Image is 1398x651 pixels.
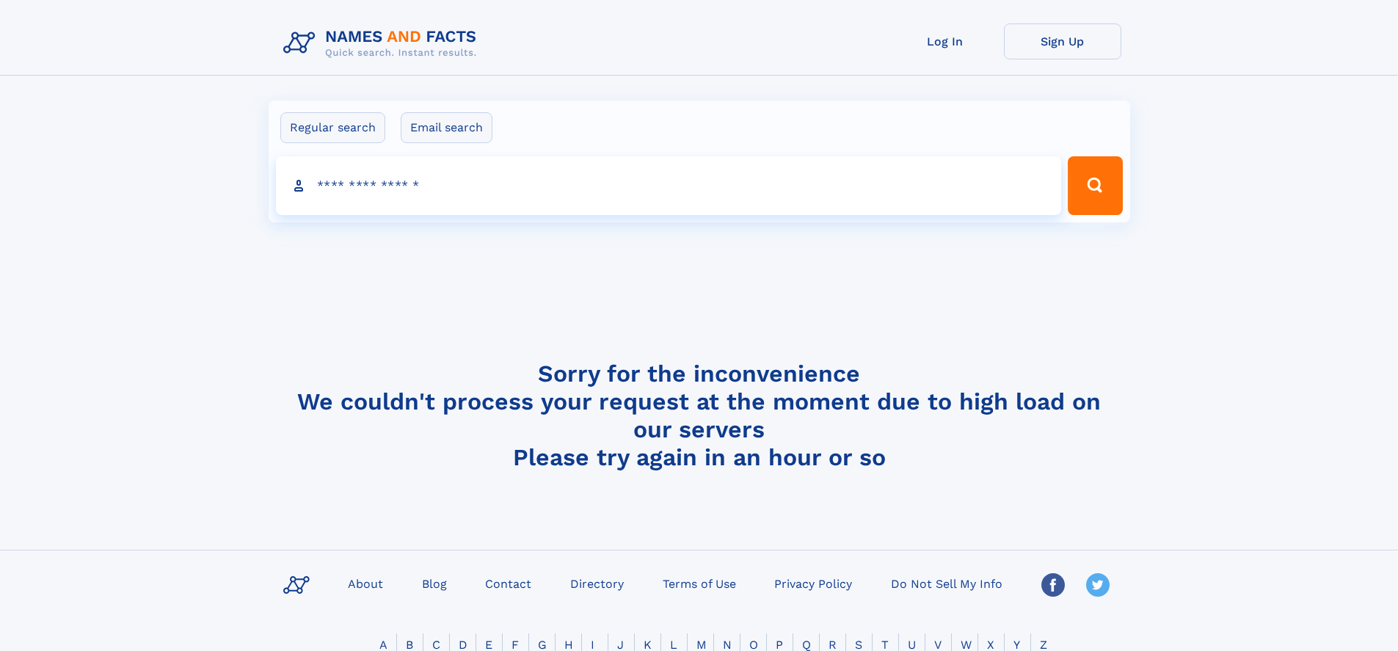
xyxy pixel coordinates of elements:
a: Contact [479,572,537,594]
a: Log In [887,23,1004,59]
label: Regular search [280,112,385,143]
a: About [342,572,389,594]
a: Blog [416,572,453,594]
button: Search Button [1068,156,1122,215]
label: Email search [401,112,492,143]
img: Logo Names and Facts [277,23,489,63]
h4: Sorry for the inconvenience We couldn't process your request at the moment due to high load on ou... [277,360,1121,471]
a: Directory [564,572,630,594]
a: Terms of Use [657,572,742,594]
img: Twitter [1086,573,1110,597]
a: Do Not Sell My Info [885,572,1008,594]
a: Sign Up [1004,23,1121,59]
img: Facebook [1041,573,1065,597]
a: Privacy Policy [768,572,858,594]
input: search input [276,156,1062,215]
